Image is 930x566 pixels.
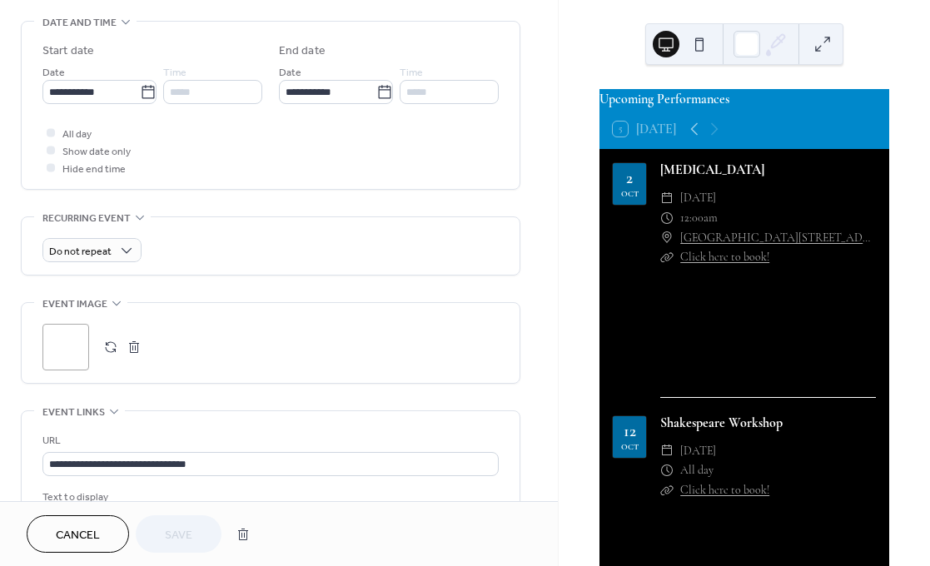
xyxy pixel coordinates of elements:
[27,515,129,553] button: Cancel
[660,460,674,480] div: ​
[42,324,89,370] div: ;
[680,460,714,480] span: All day
[626,170,633,186] div: 2
[660,161,764,178] a: [MEDICAL_DATA]
[660,188,674,208] div: ​
[680,441,716,461] span: [DATE]
[62,143,131,161] span: Show date only
[624,423,636,439] div: 12
[680,208,718,228] span: 12:00am
[42,295,107,313] span: Event image
[680,483,769,497] a: Click here to book!
[599,89,889,109] div: Upcoming Performances
[660,208,674,228] div: ​
[42,489,495,506] div: Text to display
[400,64,423,82] span: Time
[49,242,112,261] span: Do not repeat
[660,415,783,431] a: Shakespeare Workshop
[680,250,769,264] a: Click here to book!
[660,441,674,461] div: ​
[62,126,92,143] span: All day
[279,42,326,60] div: End date
[621,443,639,451] div: Oct
[163,64,186,82] span: Time
[279,64,301,82] span: Date
[42,404,105,421] span: Event links
[62,161,126,178] span: Hide end time
[56,527,100,544] span: Cancel
[42,432,495,449] div: URL
[660,228,674,248] div: ​
[42,14,117,32] span: Date and time
[42,210,131,227] span: Recurring event
[42,42,94,60] div: Start date
[680,228,876,248] a: [GEOGRAPHIC_DATA][STREET_ADDRESS]
[621,190,639,198] div: Oct
[42,64,65,82] span: Date
[660,247,674,267] div: ​
[680,188,716,208] span: [DATE]
[660,480,674,500] div: ​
